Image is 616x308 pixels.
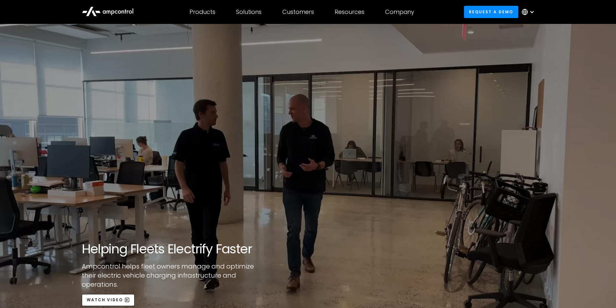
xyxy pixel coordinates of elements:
[385,8,414,16] div: Company
[335,8,364,16] div: Resources
[236,8,262,16] div: Solutions
[282,8,314,16] div: Customers
[189,8,215,16] div: Products
[464,6,518,18] a: Request a demo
